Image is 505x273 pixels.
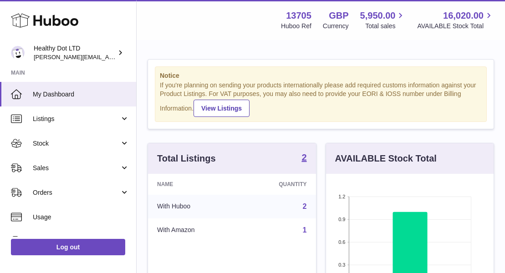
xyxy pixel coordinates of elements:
[33,115,120,123] span: Listings
[417,10,494,30] a: 16,020.00 AVAILABLE Stock Total
[34,53,183,61] span: [PERSON_NAME][EMAIL_ADDRESS][DOMAIN_NAME]
[301,153,306,162] strong: 2
[33,90,129,99] span: My Dashboard
[33,164,120,172] span: Sales
[160,71,482,80] strong: Notice
[148,195,240,218] td: With Huboo
[157,152,216,165] h3: Total Listings
[303,226,307,234] a: 1
[148,174,240,195] th: Name
[160,81,482,116] div: If you're planning on sending your products internationally please add required customs informati...
[417,22,494,30] span: AVAILABLE Stock Total
[338,217,345,222] text: 0.9
[335,152,437,165] h3: AVAILABLE Stock Total
[33,213,129,222] span: Usage
[329,10,348,22] strong: GBP
[286,10,311,22] strong: 13705
[11,239,125,255] a: Log out
[360,10,396,22] span: 5,950.00
[281,22,311,30] div: Huboo Ref
[360,10,406,30] a: 5,950.00 Total sales
[338,239,345,245] text: 0.6
[240,174,316,195] th: Quantity
[33,139,120,148] span: Stock
[338,262,345,268] text: 0.3
[34,44,116,61] div: Healthy Dot LTD
[443,10,484,22] span: 16,020.00
[323,22,349,30] div: Currency
[11,46,25,60] img: Dorothy@healthydot.com
[365,22,406,30] span: Total sales
[33,188,120,197] span: Orders
[148,218,240,242] td: With Amazon
[338,194,345,199] text: 1.2
[301,153,306,164] a: 2
[194,100,250,117] a: View Listings
[303,202,307,210] a: 2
